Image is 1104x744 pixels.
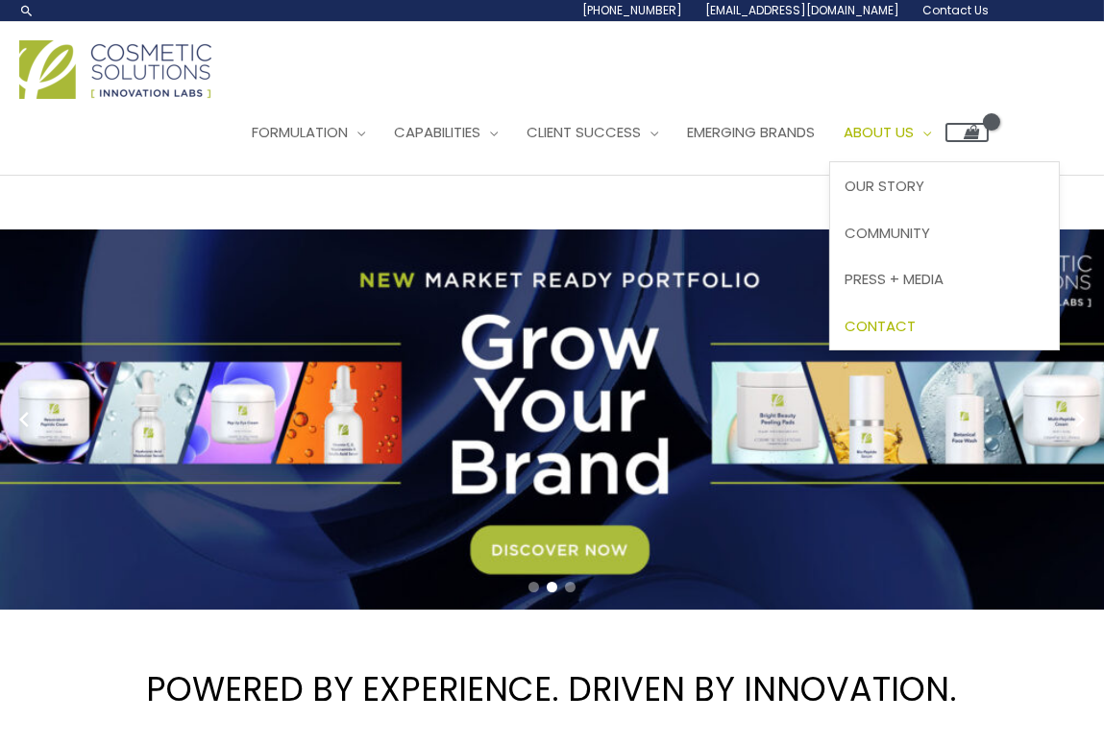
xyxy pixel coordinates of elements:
span: About Us [844,122,914,142]
a: About Us [829,104,945,161]
a: Formulation [237,104,380,161]
span: [PHONE_NUMBER] [582,2,682,18]
a: Emerging Brands [673,104,829,161]
span: Go to slide 1 [528,582,539,592]
a: Community [830,209,1059,256]
span: Formulation [252,122,348,142]
a: Our Story [830,162,1059,209]
span: Contact Us [922,2,989,18]
span: Capabilities [394,122,480,142]
span: Our Story [845,176,924,196]
button: Previous slide [10,405,38,434]
button: Next slide [1066,405,1094,434]
a: Client Success [512,104,673,161]
a: Press + Media [830,256,1059,303]
nav: Site Navigation [223,104,989,161]
span: Community [845,223,930,243]
span: Contact [845,316,916,336]
a: Capabilities [380,104,512,161]
a: Search icon link [19,3,35,18]
span: Go to slide 3 [565,582,576,592]
span: Client Success [527,122,641,142]
span: Emerging Brands [687,122,815,142]
span: [EMAIL_ADDRESS][DOMAIN_NAME] [705,2,899,18]
img: Cosmetic Solutions Logo [19,40,211,99]
span: Go to slide 2 [547,582,557,592]
a: View Shopping Cart, empty [945,123,989,142]
a: Contact [830,303,1059,350]
span: Press + Media [845,269,944,289]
